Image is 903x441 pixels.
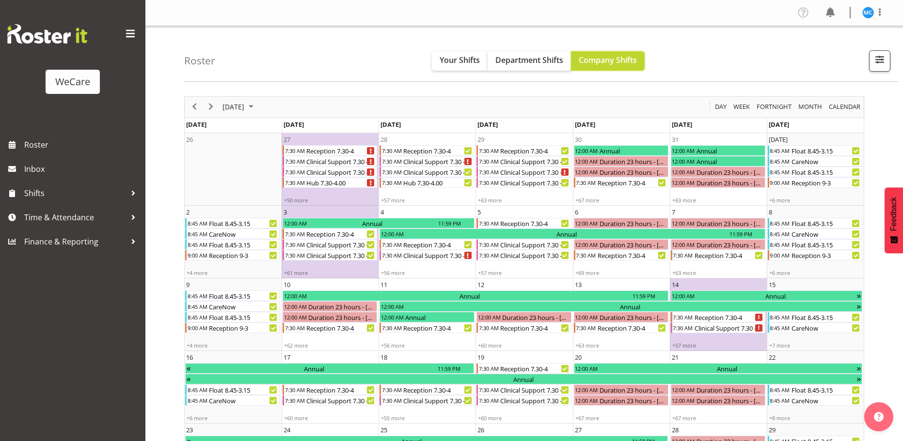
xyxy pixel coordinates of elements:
div: Reception 9-3 [208,250,279,260]
td: Sunday, November 2, 2025 [185,206,282,278]
div: 7:30 AM [478,250,499,260]
td: Saturday, November 15, 2025 [767,278,864,351]
div: Reception 7.30-4 Begin From Friday, November 14, 2025 at 7:30:00 AM GMT+13:00 Ends At Friday, Nov... [671,312,765,322]
div: Clinical Support 7.30 - 4 Begin From Wednesday, October 29, 2025 at 7:30:00 AM GMT+13:00 Ends At ... [476,167,571,177]
div: 12:00 AM [380,229,404,239]
div: Clinical Support 7.30 - 4 [305,250,377,260]
div: Duration 23 hours - [PERSON_NAME] [307,312,377,322]
div: Clinical Support 7.30 - 4 Begin From Monday, October 27, 2025 at 7:30:00 AM GMT+13:00 Ends At Mon... [283,167,377,177]
div: Hub 7.30-4.00 [305,178,377,187]
button: Fortnight [755,101,793,113]
div: Annual [599,364,856,373]
td: Tuesday, November 11, 2025 [379,278,475,351]
div: 7:30 AM [284,146,305,155]
span: Shifts [24,186,126,200]
div: Clinical Support 7.30 - 4 [499,178,570,187]
img: mary-childs10475.jpg [862,7,874,18]
div: 9:00 AM [769,178,791,187]
td: Monday, November 3, 2025 [282,206,379,278]
div: Annual [696,146,765,155]
div: 7:30 AM [672,250,694,260]
div: +63 more [670,269,766,276]
td: Sunday, October 26, 2025 [185,133,282,206]
div: Reception 7.30-4 Begin From Wednesday, November 19, 2025 at 7:30:00 AM GMT+13:00 Ends At Wednesda... [476,363,571,374]
td: Friday, November 14, 2025 [670,278,767,351]
div: Reception 7.30-4 [694,250,765,260]
div: Clinical Support 7.30 - 4 [305,167,377,177]
div: Reception 7.30-4 Begin From Monday, November 10, 2025 at 7:30:00 AM GMT+13:00 Ends At Monday, Nov... [283,322,377,333]
div: Duration 23 hours - Zephy Bennett Begin From Friday, October 31, 2025 at 12:00:00 AM GMT+13:00 En... [671,167,765,177]
div: Annual [404,229,729,239]
div: CareNow [208,229,279,239]
div: CareNow Begin From Saturday, November 1, 2025 at 8:45:00 AM GMT+13:00 Ends At Saturday, November ... [768,156,862,167]
div: 12:00 AM [283,218,307,228]
td: Thursday, November 6, 2025 [573,206,670,278]
div: Hub 7.30-4.00 Begin From Tuesday, October 28, 2025 at 7:30:00 AM GMT+13:00 Ends At Tuesday, Octob... [380,177,474,188]
div: 12:00 AM [380,302,404,311]
div: 7:30 AM [284,250,305,260]
div: Annual [191,364,437,373]
div: Annual [307,218,437,228]
div: 7:30 AM [478,178,499,187]
div: 8:45 AM [769,323,791,333]
div: +57 more [379,197,475,204]
div: 12:00 AM [671,156,696,166]
div: 7:30 AM [478,218,499,228]
img: Rosterit website logo [7,24,87,44]
div: 12:00 AM [574,156,599,166]
div: Annual Begin From Monday, November 10, 2025 at 12:00:00 AM GMT+13:00 Ends At Thursday, November 1... [283,290,668,301]
div: Annual [404,302,856,311]
div: 12:00 AM [671,218,696,228]
div: Reception 7.30-4 [499,323,570,333]
div: +60 more [476,342,572,349]
div: Clinical Support 7.30 - 4 Begin From Friday, November 14, 2025 at 7:30:00 AM GMT+13:00 Ends At Fr... [671,322,765,333]
div: Duration 23 hours - [PERSON_NAME] [696,218,765,228]
div: Float 8.45-3.15 [208,240,279,249]
div: Clinical Support 7.30 - 4 Begin From Tuesday, October 28, 2025 at 7:30:00 AM GMT+13:00 Ends At Tu... [380,156,474,167]
div: Float 8.45-3.15 Begin From Sunday, November 9, 2025 at 8:45:00 AM GMT+13:00 Ends At Sunday, Novem... [185,290,280,301]
div: 7:30 AM [284,229,305,239]
div: 12:00 AM [574,167,599,177]
div: Clinical Support 7.30 - 4 [694,323,765,333]
td: Friday, November 7, 2025 [670,206,767,278]
div: 12:00 AM [671,167,696,177]
div: +63 more [573,342,669,349]
div: 7:30 AM [478,146,499,155]
div: +50 more [282,197,378,204]
div: 12:00 AM [574,218,599,228]
div: Reception 9-3 [791,250,862,260]
div: Duration 23 hours - [PERSON_NAME] [307,302,377,311]
div: +56 more [379,342,475,349]
div: Float 8.45-3.15 [208,291,279,301]
span: Fortnight [756,101,792,113]
div: 12:00 AM [671,178,696,187]
div: Float 8.45-3.15 [791,146,862,155]
div: 12:00 AM [574,312,599,322]
div: 8:45 AM [769,229,791,239]
div: 12:00 AM [283,302,307,311]
div: Reception 7.30-4 Begin From Monday, October 27, 2025 at 7:30:00 AM GMT+13:00 Ends At Monday, Octo... [283,145,377,156]
div: 7:30 AM [478,156,499,166]
button: Next [205,101,218,113]
div: Duration 23 hours - [PERSON_NAME] [599,156,668,166]
div: Float 8.45-3.15 Begin From Saturday, November 1, 2025 at 8:45:00 AM GMT+13:00 Ends At Saturday, N... [768,167,862,177]
div: Reception 7.30-4 Begin From Tuesday, November 4, 2025 at 7:30:00 AM GMT+13:00 Ends At Tuesday, No... [380,239,474,250]
div: Float 8.45-3.15 Begin From Saturday, November 8, 2025 at 8:45:00 AM GMT+13:00 Ends At Saturday, N... [768,239,862,250]
div: CareNow Begin From Sunday, November 2, 2025 at 8:45:00 AM GMT+13:00 Ends At Sunday, November 2, 2... [185,228,280,239]
div: Annual Begin From Friday, November 14, 2025 at 12:00:00 AM GMT+13:00 Ends At Thursday, November 2... [671,290,862,301]
div: Duration 23 hours - Demi Dumitrean Begin From Thursday, November 6, 2025 at 12:00:00 AM GMT+13:00... [574,239,668,250]
td: Wednesday, November 12, 2025 [475,278,572,351]
div: Reception 9-3 Begin From Saturday, November 1, 2025 at 9:00:00 AM GMT+13:00 Ends At Saturday, Nov... [768,177,862,188]
span: Inbox [24,162,141,176]
div: Reception 7.30-4 [305,323,377,333]
td: Tuesday, November 4, 2025 [379,206,475,278]
div: Duration 23 hours - Kishendri Moodley Begin From Thursday, November 6, 2025 at 12:00:00 AM GMT+13... [574,218,668,228]
div: Duration 23 hours - Samantha Poultney Begin From Friday, November 7, 2025 at 12:00:00 AM GMT+13:0... [671,218,765,228]
div: 12:00 AM [574,364,599,373]
div: 8:45 AM [769,156,791,166]
div: 8:45 AM [187,302,208,311]
div: Duration 23 hours - Aleea Devenport Begin From Thursday, October 30, 2025 at 12:00:00 AM GMT+13:0... [574,156,668,167]
div: Annual Begin From Tuesday, November 4, 2025 at 12:00:00 AM GMT+13:00 Ends At Friday, November 7, ... [380,228,765,239]
div: Reception 7.30-4 Begin From Monday, November 3, 2025 at 7:30:00 AM GMT+13:00 Ends At Monday, Nove... [283,228,377,239]
div: Reception 7.30-4 [402,323,474,333]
